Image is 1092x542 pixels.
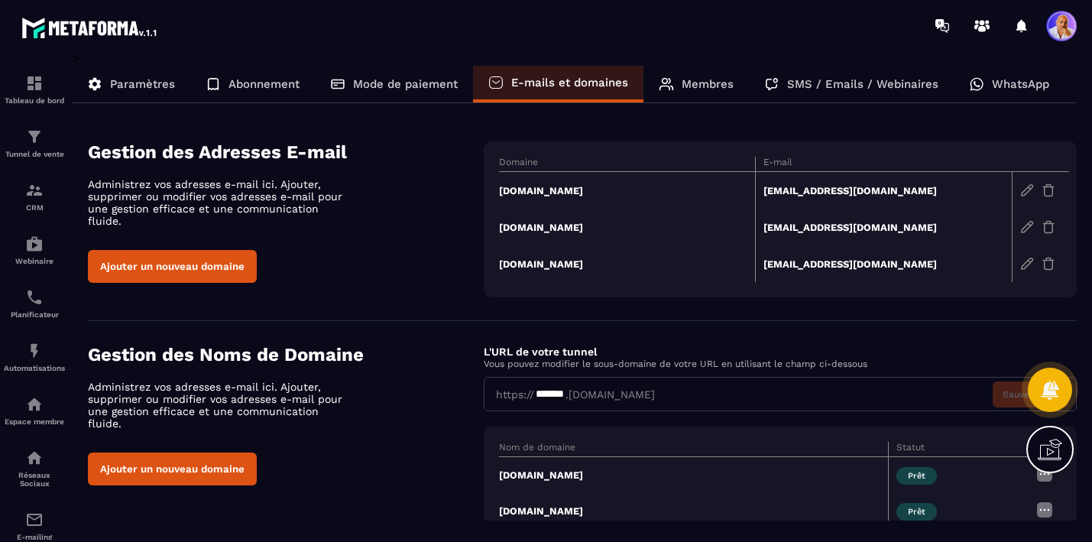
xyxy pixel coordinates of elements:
p: Webinaire [4,257,65,265]
img: trash-gr.2c9399ab.svg [1042,220,1055,234]
img: more [1035,501,1054,519]
a: formationformationTableau de bord [4,63,65,116]
td: [DOMAIN_NAME] [499,209,756,245]
th: Domaine [499,157,756,172]
img: trash-gr.2c9399ab.svg [1042,183,1055,197]
img: more [1035,465,1054,483]
img: automations [25,395,44,414]
p: Réseaux Sociaux [4,471,65,488]
a: social-networksocial-networkRéseaux Sociaux [4,437,65,499]
img: formation [25,74,44,92]
span: Prêt [896,467,937,485]
a: formationformationCRM [4,170,65,223]
img: formation [25,128,44,146]
p: Tableau de bord [4,96,65,105]
img: edit-gr.78e3acdd.svg [1020,220,1034,234]
img: email [25,511,44,529]
td: [EMAIL_ADDRESS][DOMAIN_NAME] [755,245,1012,282]
p: Membres [682,77,734,91]
p: Vous pouvez modifier le sous-domaine de votre URL en utilisant le champ ci-dessous [484,359,1077,369]
td: [DOMAIN_NAME] [499,457,888,494]
img: automations [25,235,44,253]
th: E-mail [755,157,1012,172]
img: edit-gr.78e3acdd.svg [1020,257,1034,271]
img: trash-gr.2c9399ab.svg [1042,257,1055,271]
img: social-network [25,449,44,467]
a: automationsautomationsAutomatisations [4,330,65,384]
p: Planificateur [4,310,65,319]
td: [DOMAIN_NAME] [499,493,888,529]
p: E-mailing [4,533,65,541]
span: Prêt [896,503,937,521]
th: Statut [888,442,1028,457]
td: [EMAIL_ADDRESS][DOMAIN_NAME] [755,172,1012,209]
p: WhatsApp [992,77,1049,91]
p: Mode de paiement [353,77,458,91]
p: Abonnement [228,77,300,91]
img: scheduler [25,288,44,307]
button: Ajouter un nouveau domaine [88,250,257,283]
p: E-mails et domaines [511,76,628,89]
p: Automatisations [4,364,65,372]
th: Nom de domaine [499,442,888,457]
a: formationformationTunnel de vente [4,116,65,170]
td: [DOMAIN_NAME] [499,245,756,282]
td: [DOMAIN_NAME] [499,172,756,209]
p: Administrez vos adresses e-mail ici. Ajouter, supprimer ou modifier vos adresses e-mail pour une ... [88,381,355,430]
h4: Gestion des Noms de Domaine [88,344,484,365]
img: formation [25,181,44,200]
p: Administrez vos adresses e-mail ici. Ajouter, supprimer ou modifier vos adresses e-mail pour une ... [88,178,355,227]
a: automationsautomationsEspace membre [4,384,65,437]
label: L'URL de votre tunnel [484,346,597,358]
img: automations [25,342,44,360]
a: schedulerschedulerPlanificateur [4,277,65,330]
td: [EMAIL_ADDRESS][DOMAIN_NAME] [755,209,1012,245]
img: edit-gr.78e3acdd.svg [1020,183,1034,197]
img: logo [21,14,159,41]
p: Espace membre [4,417,65,426]
a: automationsautomationsWebinaire [4,223,65,277]
p: CRM [4,203,65,212]
p: Paramètres [110,77,175,91]
p: SMS / Emails / Webinaires [787,77,938,91]
h4: Gestion des Adresses E-mail [88,141,484,163]
p: Tunnel de vente [4,150,65,158]
button: Ajouter un nouveau domaine [88,453,257,485]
